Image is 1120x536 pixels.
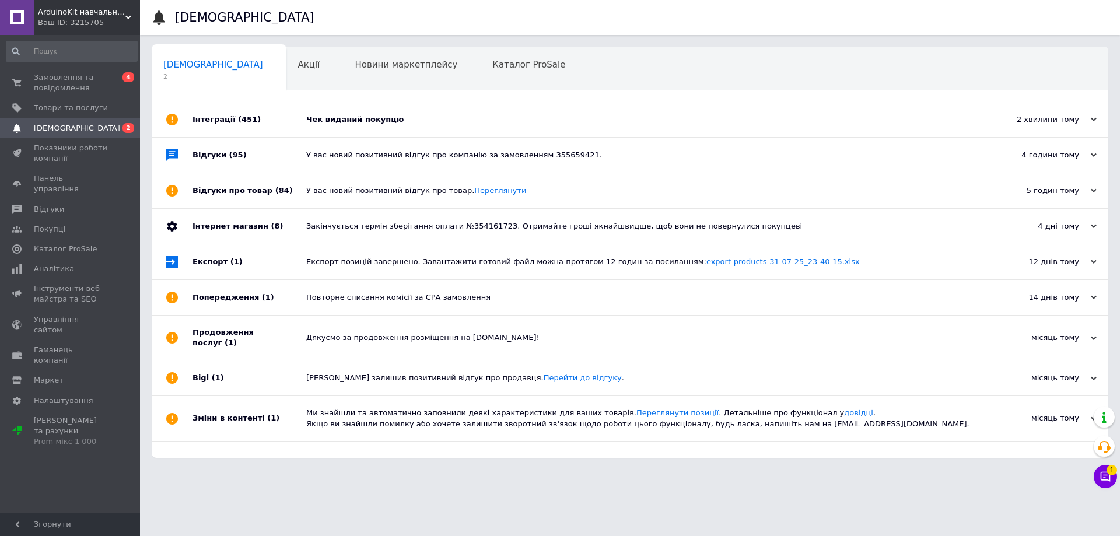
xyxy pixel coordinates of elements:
[980,292,1097,303] div: 14 днів тому
[212,373,224,382] span: (1)
[1107,465,1117,475] span: 1
[38,7,125,17] span: ArduinoKit навчальні набори робототехніки
[306,332,980,343] div: Дякуємо за продовження розміщення на [DOMAIN_NAME]!
[306,114,980,125] div: Чек виданий покупцю
[192,102,306,137] div: Інтеграції
[544,373,622,382] a: Перейти до відгуку
[192,209,306,244] div: Інтернет магазин
[980,114,1097,125] div: 2 хвилини тому
[6,41,138,62] input: Пошук
[355,59,457,70] span: Новини маркетплейсу
[306,150,980,160] div: У вас новий позитивний відгук про компанію за замовленням 355659421.
[306,257,980,267] div: Експорт позицій завершено. Завантажити готовий файл можна протягом 12 годин за посиланням:
[192,280,306,315] div: Попередження
[980,413,1097,423] div: місяць тому
[34,204,64,215] span: Відгуки
[34,143,108,164] span: Показники роботи компанії
[474,186,526,195] a: Переглянути
[262,293,274,302] span: (1)
[275,186,293,195] span: (84)
[175,10,314,24] h1: [DEMOGRAPHIC_DATA]
[34,415,108,447] span: [PERSON_NAME] та рахунки
[306,408,980,429] div: Ми знайшли та автоматично заповнили деякі характеристики для ваших товарів. . Детальніше про функ...
[34,375,64,386] span: Маркет
[34,283,108,304] span: Інструменти веб-майстра та SEO
[306,221,980,232] div: Закінчується термін зберігання оплати №354161723. Отримайте гроші якнайшвидше, щоб вони не поверн...
[229,150,247,159] span: (95)
[306,292,980,303] div: Повторне списання комісії за СРА замовлення
[980,150,1097,160] div: 4 години тому
[980,257,1097,267] div: 12 днів тому
[238,115,261,124] span: (451)
[706,257,860,266] a: export-products-31-07-25_23-40-15.xlsx
[980,332,1097,343] div: місяць тому
[34,244,97,254] span: Каталог ProSale
[192,396,306,440] div: Зміни в контенті
[34,264,74,274] span: Аналітика
[123,123,134,133] span: 2
[298,59,320,70] span: Акції
[980,185,1097,196] div: 5 годин тому
[34,314,108,335] span: Управління сайтом
[38,17,140,28] div: Ваш ID: 3215705
[163,72,263,81] span: 2
[267,414,279,422] span: (1)
[636,408,719,417] a: Переглянути позиції
[34,436,108,447] div: Prom мікс 1 000
[163,59,263,70] span: [DEMOGRAPHIC_DATA]
[306,185,980,196] div: У вас новий позитивний відгук про товар.
[34,345,108,366] span: Гаманець компанії
[980,373,1097,383] div: місяць тому
[34,224,65,234] span: Покупці
[492,59,565,70] span: Каталог ProSale
[306,373,980,383] div: [PERSON_NAME] залишив позитивний відгук про продавця. .
[192,360,306,395] div: Bigl
[844,408,873,417] a: довідці
[34,123,120,134] span: [DEMOGRAPHIC_DATA]
[192,244,306,279] div: Експорт
[1094,465,1117,488] button: Чат з покупцем1
[192,138,306,173] div: Відгуки
[980,221,1097,232] div: 4 дні тому
[34,395,93,406] span: Налаштування
[271,222,283,230] span: (8)
[34,173,108,194] span: Панель управління
[192,316,306,360] div: Продовження послуг
[192,173,306,208] div: Відгуки про товар
[34,103,108,113] span: Товари та послуги
[123,72,134,82] span: 4
[225,338,237,347] span: (1)
[34,72,108,93] span: Замовлення та повідомлення
[230,257,243,266] span: (1)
